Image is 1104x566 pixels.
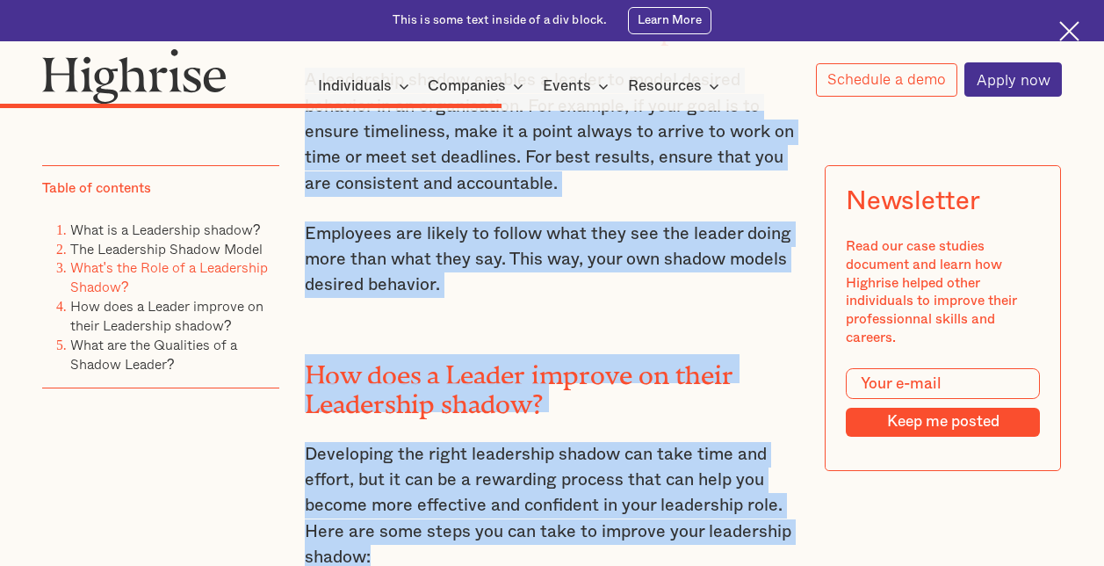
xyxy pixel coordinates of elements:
p: A leadership shadow enables a leader to model desired behavior in an organisation. For example, i... [305,68,800,197]
div: Table of contents [42,180,151,199]
div: Companies [428,76,506,97]
img: Cross icon [1059,21,1079,41]
div: This is some text inside of a div block. [393,12,608,29]
img: Highrise logo [42,48,227,104]
div: Individuals [318,76,392,97]
a: Learn More [628,7,711,33]
div: Events [543,76,614,97]
input: Your e-mail [847,368,1040,399]
a: What is a Leadership shadow? [70,219,261,240]
a: The Leadership Shadow Model [70,238,263,259]
div: Resources [628,76,702,97]
a: Apply now [964,62,1062,97]
a: Schedule a demo [816,63,958,97]
a: How does a Leader improve on their Leadership shadow? [70,296,263,337]
div: Individuals [318,76,415,97]
div: Resources [628,76,725,97]
div: Read our case studies document and learn how Highrise helped other individuals to improve their p... [847,237,1040,347]
form: Modal Form [847,368,1040,437]
a: What are the Qualities of a Shadow Leader? [70,334,237,374]
p: Employees are likely to follow what they see the leader doing more than what they say. This way, ... [305,221,800,299]
input: Keep me posted [847,408,1040,437]
div: Companies [428,76,529,97]
h2: How does a Leader improve on their Leadership shadow? [305,354,800,413]
div: Newsletter [847,187,980,217]
div: Events [543,76,591,97]
a: What's the Role of a Leadership Shadow? [70,258,268,298]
